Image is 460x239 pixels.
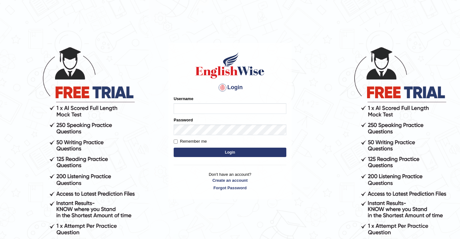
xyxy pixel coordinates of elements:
label: Username [174,96,193,102]
label: Remember me [174,138,207,145]
img: Logo of English Wise sign in for intelligent practice with AI [194,51,266,79]
label: Password [174,117,193,123]
p: Don't have an account? [174,171,286,191]
a: Create an account [174,177,286,183]
a: Forgot Password [174,185,286,191]
button: Login [174,148,286,157]
h4: Login [174,83,286,93]
input: Remember me [174,140,178,144]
